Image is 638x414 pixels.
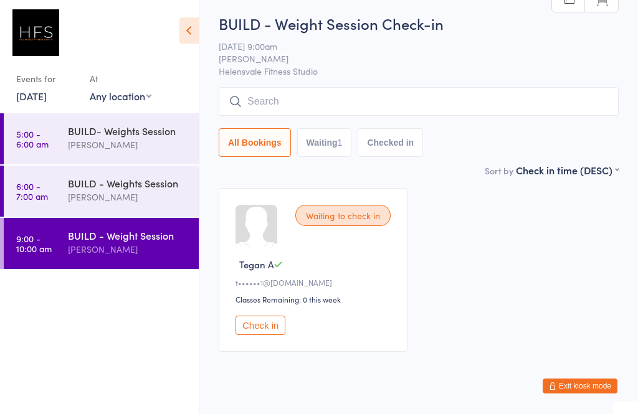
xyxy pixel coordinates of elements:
[4,113,199,164] a: 5:00 -6:00 amBUILD- Weights Session[PERSON_NAME]
[16,233,52,253] time: 9:00 - 10:00 am
[4,166,199,217] a: 6:00 -7:00 amBUILD - Weights Session[PERSON_NAME]
[68,190,188,204] div: [PERSON_NAME]
[297,128,352,157] button: Waiting1
[219,128,291,157] button: All Bookings
[219,87,619,116] input: Search
[16,181,48,201] time: 6:00 - 7:00 am
[543,379,617,393] button: Exit kiosk mode
[68,138,188,152] div: [PERSON_NAME]
[90,89,151,103] div: Any location
[90,68,151,89] div: At
[68,124,188,138] div: BUILD- Weights Session
[219,52,599,65] span: [PERSON_NAME]
[236,277,394,288] div: t••••••1@[DOMAIN_NAME]
[516,163,619,177] div: Check in time (DESC)
[219,40,599,52] span: [DATE] 9:00am
[68,176,188,190] div: BUILD - Weights Session
[239,258,274,271] span: Tegan A
[338,138,343,148] div: 1
[485,164,513,177] label: Sort by
[358,128,423,157] button: Checked in
[236,316,285,335] button: Check in
[68,242,188,256] div: [PERSON_NAME]
[12,9,59,56] img: Helensvale Fitness Studio (HFS)
[236,294,394,304] div: Classes Remaining: 0 this week
[295,205,391,226] div: Waiting to check in
[16,68,77,89] div: Events for
[4,218,199,269] a: 9:00 -10:00 amBUILD - Weight Session[PERSON_NAME]
[219,13,619,34] h2: BUILD - Weight Session Check-in
[16,89,47,103] a: [DATE]
[219,65,619,77] span: Helensvale Fitness Studio
[68,228,188,242] div: BUILD - Weight Session
[16,129,49,149] time: 5:00 - 6:00 am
